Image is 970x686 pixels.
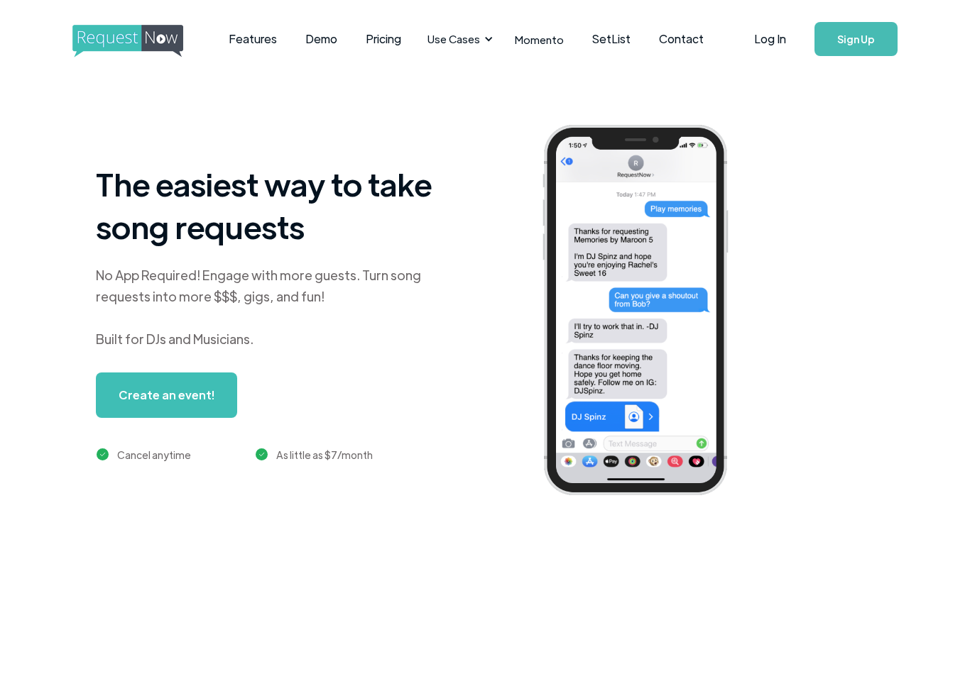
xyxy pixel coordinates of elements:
[72,25,179,53] a: home
[214,17,291,61] a: Features
[578,17,645,61] a: SetList
[97,448,109,460] img: green checkmark
[276,446,373,463] div: As little as $7/month
[291,17,352,61] a: Demo
[814,22,898,56] a: Sign Up
[256,448,268,460] img: green checkmark
[526,115,766,510] img: iphone screenshot
[352,17,415,61] a: Pricing
[645,17,718,61] a: Contact
[740,14,800,64] a: Log In
[117,446,191,463] div: Cancel anytime
[96,162,451,248] h1: The easiest way to take song requests
[427,31,480,47] div: Use Cases
[96,265,451,350] div: No App Required! Engage with more guests. Turn song requests into more $$$, gigs, and fun! Built ...
[419,17,497,61] div: Use Cases
[96,372,237,418] a: Create an event!
[72,25,209,57] img: requestnow logo
[501,18,578,60] a: Momento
